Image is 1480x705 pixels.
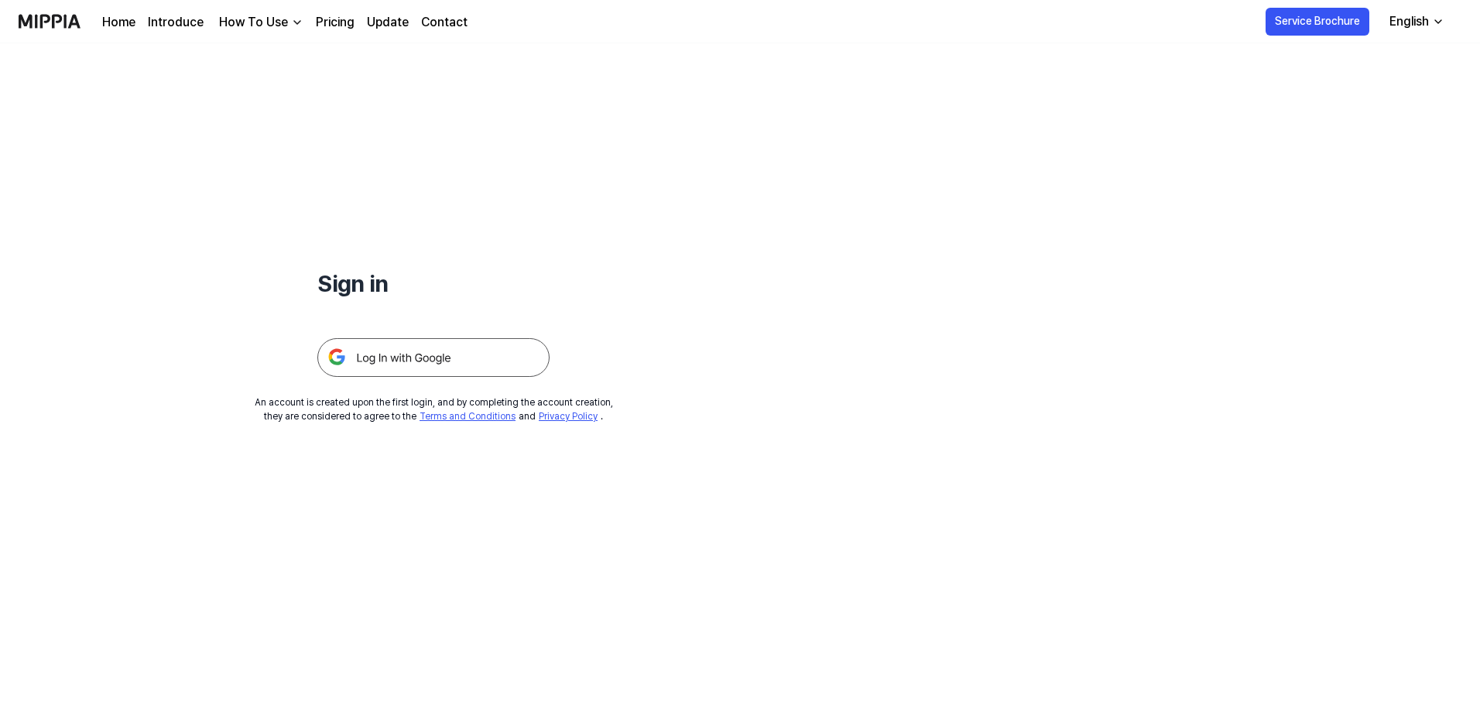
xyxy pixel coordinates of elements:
[216,13,291,32] div: How To Use
[1377,6,1454,37] button: English
[216,13,303,32] button: How To Use
[1266,8,1369,36] button: Service Brochure
[316,13,355,32] a: Pricing
[420,411,516,422] a: Terms and Conditions
[255,395,613,423] div: An account is created upon the first login, and by completing the account creation, they are cons...
[148,13,204,32] a: Introduce
[291,16,303,29] img: down
[317,338,550,377] img: 구글 로그인 버튼
[539,411,598,422] a: Privacy Policy
[102,13,135,32] a: Home
[1386,12,1432,31] div: English
[317,266,550,301] h1: Sign in
[421,13,468,32] a: Contact
[367,13,409,32] a: Update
